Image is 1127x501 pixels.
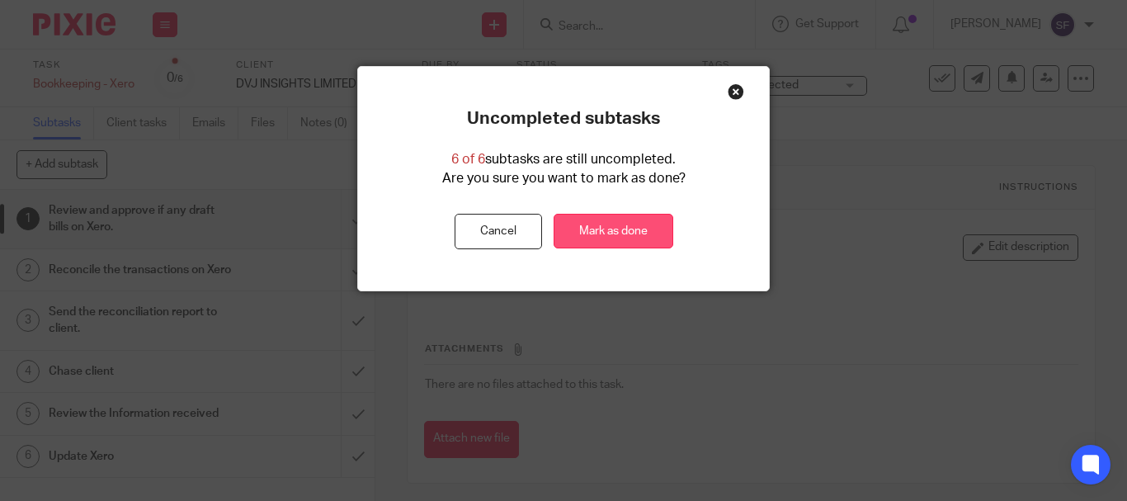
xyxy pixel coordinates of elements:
[442,169,686,188] p: Are you sure you want to mark as done?
[451,150,676,169] p: subtasks are still uncompleted.
[728,83,744,100] div: Close this dialog window
[455,214,542,249] button: Cancel
[467,108,660,130] p: Uncompleted subtasks
[554,214,673,249] a: Mark as done
[451,153,485,166] span: 6 of 6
